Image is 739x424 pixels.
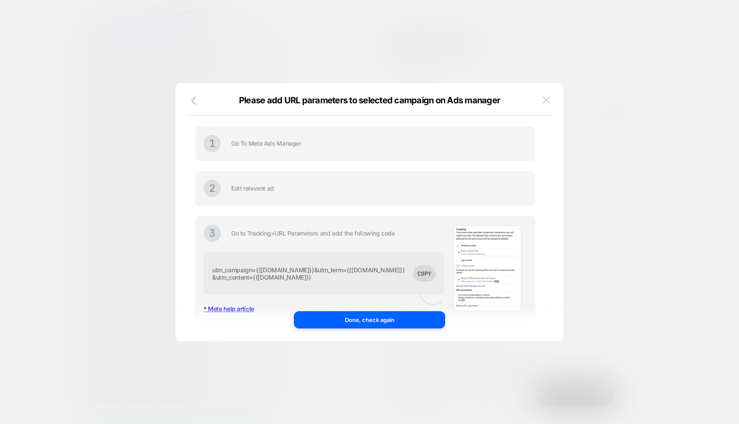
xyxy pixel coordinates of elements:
[231,230,395,237] span: Go to Tracking > URL Parameters and add the following code
[413,265,436,282] button: COPY
[239,95,500,105] span: Please add URL parameters to selected campaign on Ads manager
[294,311,445,328] button: Done, check again
[542,96,550,104] img: close
[450,222,525,315] img: connect
[204,252,444,295] p: utm_campaign={{[DOMAIN_NAME]}}&utm_term={{[DOMAIN_NAME]}} &utm_content={{[DOMAIN_NAME]}}
[416,290,442,309] img: connect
